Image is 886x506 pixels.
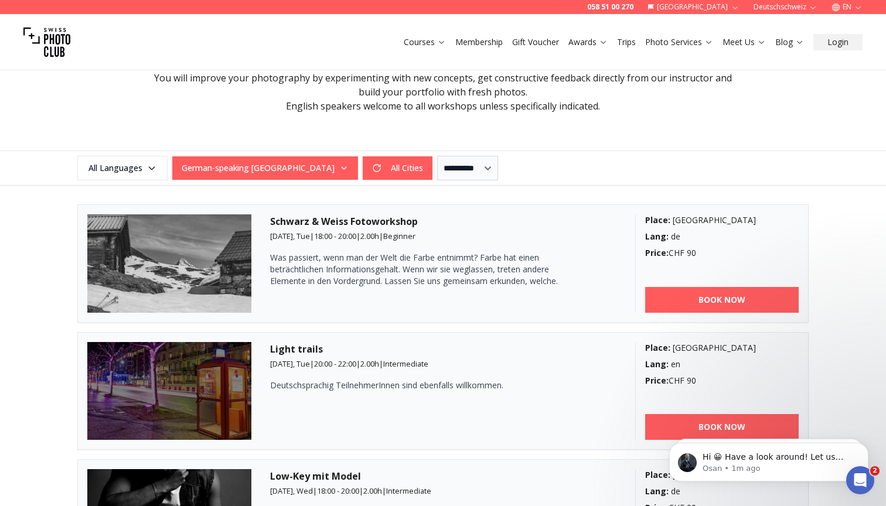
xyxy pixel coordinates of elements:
[23,19,70,66] img: Swiss photo club
[270,342,616,356] h3: Light trails
[270,231,415,241] small: | | |
[645,247,669,258] b: Price :
[386,486,431,496] span: Intermediate
[587,2,633,12] a: 058 51 00 270
[846,466,874,494] iframe: Intercom live chat
[645,469,799,481] div: [GEOGRAPHIC_DATA]
[645,231,669,242] b: Lang :
[687,375,696,386] span: 90
[645,469,670,480] b: Place :
[564,34,612,50] button: Awards
[645,287,799,313] a: BOOK NOW
[723,36,766,48] a: Meet Us
[645,342,799,354] div: [GEOGRAPHIC_DATA]
[404,36,446,48] a: Courses
[698,294,745,306] b: BOOK NOW
[640,34,718,50] button: Photo Services
[152,57,734,113] div: Practice a different subject in each of these 2-hour workshops that our instructors designed for ...
[87,214,251,313] img: Schwarz & Weiss Fotoworkshop
[383,231,415,241] span: Beginner
[270,486,431,496] small: | | |
[360,358,379,369] span: 2.00 h
[645,375,669,386] b: Price :
[363,486,382,496] span: 2.00 h
[870,466,880,476] span: 2
[645,36,713,48] a: Photo Services
[270,469,616,483] h3: Low-Key mit Model
[383,358,428,369] span: Intermediate
[645,358,799,370] div: en
[612,34,640,50] button: Trips
[687,247,696,258] span: 90
[455,36,503,48] a: Membership
[270,379,575,391] p: Deutschsprachig TeilnehmerInnen sind ebenfalls willkommen.
[360,231,379,241] span: 2.00 h
[399,34,451,50] button: Courses
[87,342,251,440] img: Light trails
[645,342,670,353] b: Place :
[771,34,809,50] button: Blog
[568,36,608,48] a: Awards
[652,418,886,500] iframe: Intercom notifications message
[617,36,636,48] a: Trips
[172,156,358,180] button: German-speaking [GEOGRAPHIC_DATA]
[270,358,310,369] span: [DATE], Tue
[645,375,799,387] div: CHF
[645,486,799,497] div: de
[451,34,507,50] button: Membership
[512,36,559,48] a: Gift Voucher
[813,34,863,50] button: Login
[270,358,428,369] small: | | |
[79,158,166,179] span: All Languages
[507,34,564,50] button: Gift Voucher
[270,252,575,287] p: Was passiert, wenn man der Welt die Farbe entnimmt? Farbe hat einen beträchtlichen Informationsge...
[645,486,669,497] b: Lang :
[77,156,168,180] button: All Languages
[645,231,799,242] div: de
[718,34,771,50] button: Meet Us
[270,231,310,241] span: [DATE], Tue
[270,214,616,228] h3: Schwarz & Weiss Fotoworkshop
[317,486,359,496] span: 18:00 - 20:00
[645,214,670,225] b: Place :
[645,358,669,370] b: Lang :
[270,486,313,496] span: [DATE], Wed
[314,231,356,241] span: 18:00 - 20:00
[645,414,799,440] a: BOOK NOW
[775,36,804,48] a: Blog
[645,214,799,226] div: [GEOGRAPHIC_DATA]
[314,358,356,369] span: 20:00 - 22:00
[645,247,799,259] div: CHF
[363,156,432,180] button: All Cities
